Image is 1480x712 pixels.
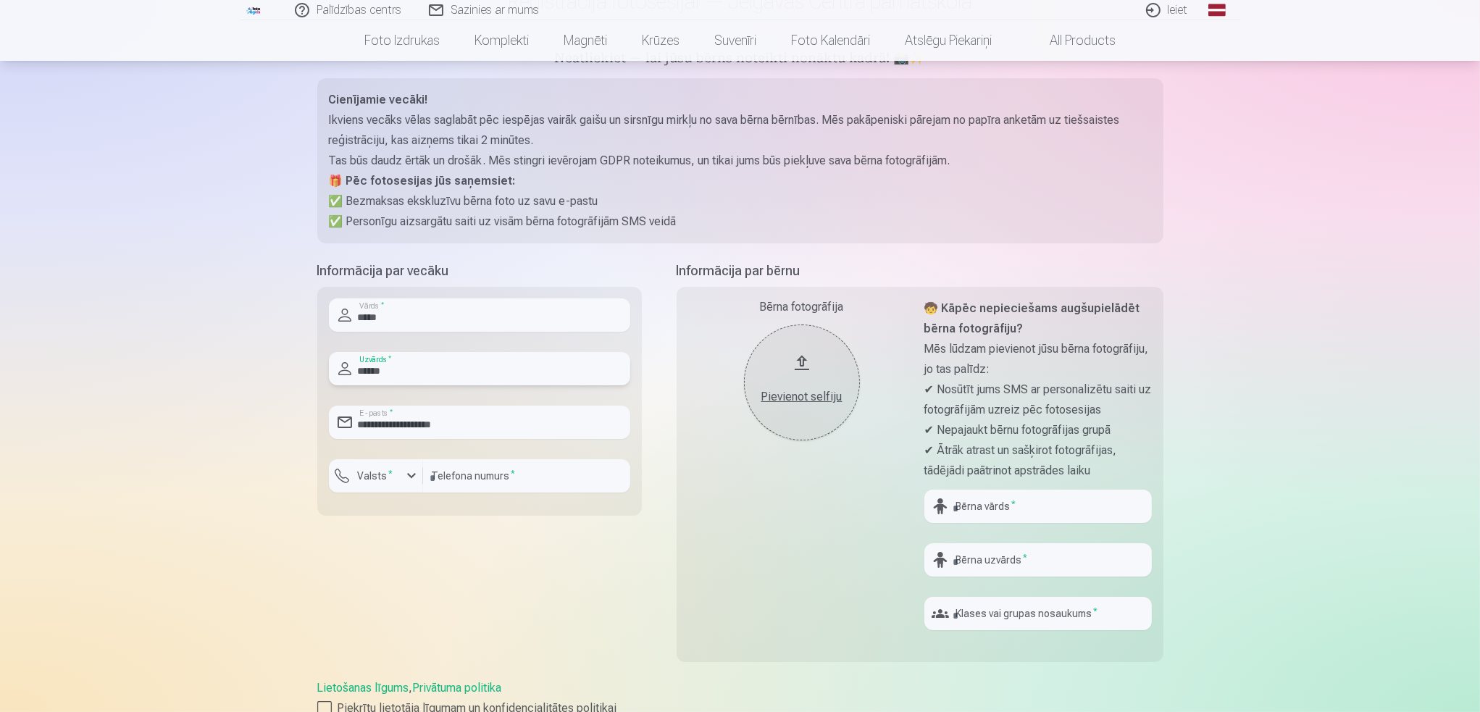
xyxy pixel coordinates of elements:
p: Ikviens vecāks vēlas saglabāt pēc iespējas vairāk gaišu un sirsnīgu mirkļu no sava bērna bērnības... [329,110,1152,151]
a: Foto kalendāri [774,20,887,61]
strong: 🧒 Kāpēc nepieciešams augšupielādēt bērna fotogrāfiju? [924,301,1140,335]
a: All products [1009,20,1133,61]
a: Privātuma politika [413,681,502,695]
h5: Informācija par vecāku [317,261,642,281]
a: Lietošanas līgums [317,681,409,695]
strong: Cienījamie vecāki! [329,93,428,106]
div: Pievienot selfiju [758,388,845,406]
div: Bērna fotogrāfija [688,298,916,316]
h5: Informācija par bērnu [677,261,1163,281]
p: ✔ Ātrāk atrast un sašķirot fotogrāfijas, tādējādi paātrinot apstrādes laiku [924,440,1152,481]
a: Foto izdrukas [347,20,457,61]
label: Valsts [352,469,399,483]
a: Atslēgu piekariņi [887,20,1009,61]
p: Tas būs daudz ērtāk un drošāk. Mēs stingri ievērojam GDPR noteikumus, un tikai jums būs piekļuve ... [329,151,1152,171]
a: Komplekti [457,20,546,61]
p: ✔ Nosūtīt jums SMS ar personalizētu saiti uz fotogrāfijām uzreiz pēc fotosesijas [924,380,1152,420]
p: Mēs lūdzam pievienot jūsu bērna fotogrāfiju, jo tas palīdz: [924,339,1152,380]
p: ✅ Bezmaksas ekskluzīvu bērna foto uz savu e-pastu [329,191,1152,211]
a: Suvenīri [697,20,774,61]
a: Magnēti [546,20,624,61]
strong: 🎁 Pēc fotosesijas jūs saņemsiet: [329,174,516,188]
p: ✔ Nepajaukt bērnu fotogrāfijas grupā [924,420,1152,440]
button: Valsts* [329,459,423,493]
button: Pievienot selfiju [744,324,860,440]
p: ✅ Personīgu aizsargātu saiti uz visām bērna fotogrāfijām SMS veidā [329,211,1152,232]
a: Krūzes [624,20,697,61]
img: /fa1 [246,6,262,14]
